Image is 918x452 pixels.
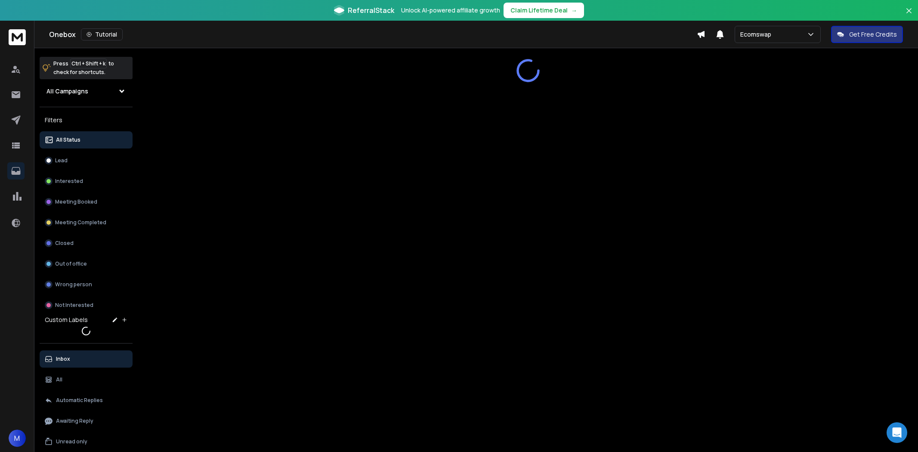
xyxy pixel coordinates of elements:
p: Get Free Credits [849,30,897,39]
p: Press to check for shortcuts. [53,59,114,77]
span: ReferralStack [348,5,394,15]
button: Lead [40,152,133,169]
p: Unlock AI-powered affiliate growth [401,6,500,15]
button: Out of office [40,255,133,272]
p: Interested [55,178,83,185]
button: Closed [40,235,133,252]
p: Wrong person [55,281,92,288]
div: Open Intercom Messenger [887,422,907,443]
button: Wrong person [40,276,133,293]
button: Meeting Booked [40,193,133,211]
button: Close banner [903,5,915,26]
p: Ecomswap [740,30,775,39]
p: Meeting Completed [55,219,106,226]
p: Out of office [55,260,87,267]
button: Unread only [40,433,133,450]
button: M [9,430,26,447]
button: Claim Lifetime Deal→ [504,3,584,18]
button: Inbox [40,350,133,368]
button: Tutorial [81,28,123,40]
p: All Status [56,136,80,143]
p: Meeting Booked [55,198,97,205]
button: Awaiting Reply [40,412,133,430]
button: All Campaigns [40,83,133,100]
p: Inbox [56,356,70,362]
button: Meeting Completed [40,214,133,231]
p: Closed [55,240,74,247]
div: Onebox [49,28,697,40]
p: Not Interested [55,302,93,309]
button: All [40,371,133,388]
p: Lead [55,157,68,164]
h3: Custom Labels [45,316,88,324]
p: All [56,376,62,383]
p: Unread only [56,438,87,445]
button: Interested [40,173,133,190]
button: All Status [40,131,133,149]
button: Automatic Replies [40,392,133,409]
span: Ctrl + Shift + k [70,59,107,68]
p: Automatic Replies [56,397,103,404]
button: Not Interested [40,297,133,314]
h3: Filters [40,114,133,126]
p: Awaiting Reply [56,418,93,424]
span: → [571,6,577,15]
button: Get Free Credits [831,26,903,43]
h1: All Campaigns [46,87,88,96]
